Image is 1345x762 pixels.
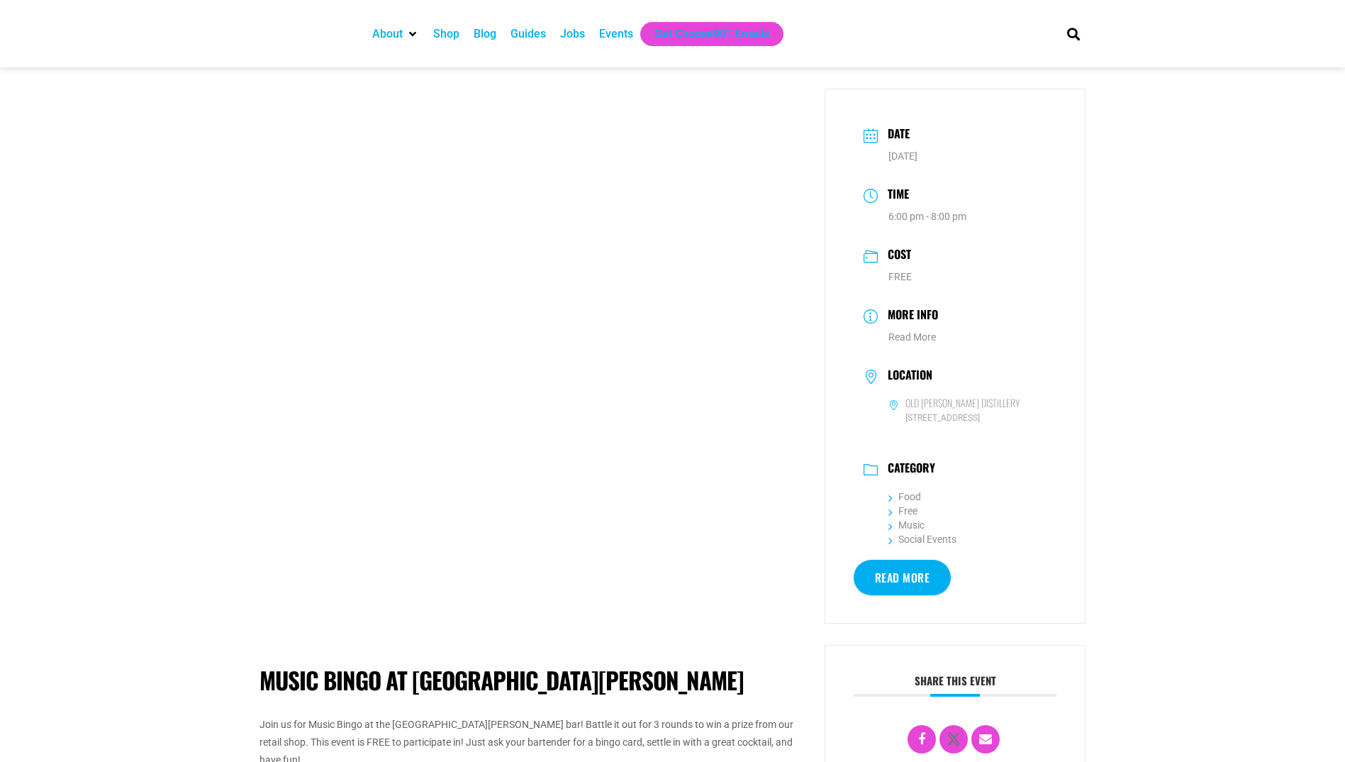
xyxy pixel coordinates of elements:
[888,211,966,222] abbr: 6:00 pm - 8:00 pm
[881,306,938,326] h3: More Info
[365,22,426,46] div: About
[864,270,1047,285] dd: FREE
[599,26,633,43] a: Events
[908,725,936,753] a: Share on Facebook
[888,534,956,545] a: Social Events
[971,725,1000,753] a: Email
[888,331,936,343] a: Read More
[905,397,1020,409] h6: Old [PERSON_NAME] Distillery
[510,26,546,43] a: Guides
[888,491,921,502] a: Food
[259,666,803,695] h1: Music Bingo at [GEOGRAPHIC_DATA][PERSON_NAME]
[654,26,769,43] a: Get Choose901 Emails
[372,26,403,43] a: About
[560,26,585,43] a: Jobs
[881,461,935,478] h3: Category
[474,26,496,43] a: Blog
[854,560,951,595] a: Read More
[881,185,909,206] h3: Time
[881,245,911,266] h3: Cost
[433,26,459,43] a: Shop
[854,674,1057,697] h3: Share this event
[888,505,917,517] a: Free
[888,412,1047,425] span: [STREET_ADDRESS]
[888,150,917,162] span: [DATE]
[365,22,1043,46] nav: Main nav
[881,368,932,385] h3: Location
[881,125,910,145] h3: Date
[939,725,968,753] a: X Social Network
[1061,22,1085,45] div: Search
[888,519,925,531] a: Music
